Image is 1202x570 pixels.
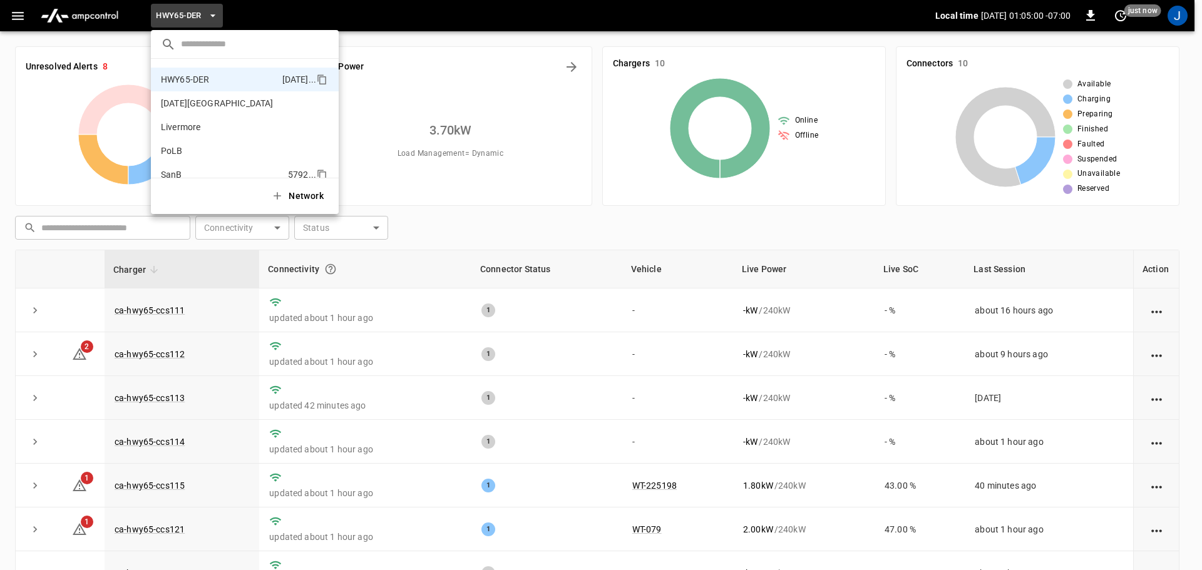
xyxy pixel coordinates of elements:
[316,72,329,87] div: copy
[161,97,284,109] p: [DATE][GEOGRAPHIC_DATA]
[316,167,329,182] div: copy
[161,73,277,86] p: HWY65-DER
[161,121,285,133] p: Livermore
[161,145,283,157] p: PoLB
[264,183,334,209] button: Network
[161,168,283,181] p: SanB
